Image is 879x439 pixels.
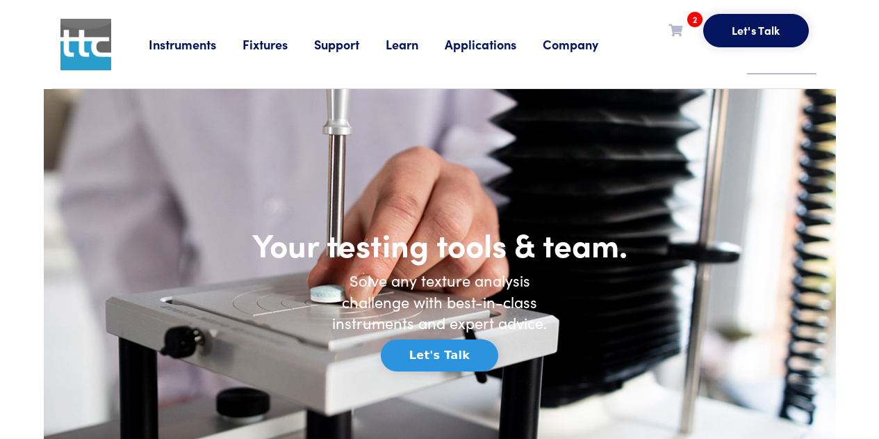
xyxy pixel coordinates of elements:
span: 2 [687,12,703,27]
a: 2 [668,21,682,38]
a: Applications [445,35,543,53]
button: Let's Talk [381,340,498,372]
a: Instruments [149,35,243,53]
a: Learn [386,35,445,53]
button: Let's Talk [703,14,809,47]
h1: Your testing tools & team. [204,224,676,264]
a: Support [314,35,386,53]
a: Company [543,35,625,53]
img: ttc_logo_1x1_v1.0.png [60,19,112,70]
h6: Solve any texture analysis challenge with best-in-class instruments and expert advice. [322,270,558,334]
a: Fixtures [243,35,314,53]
